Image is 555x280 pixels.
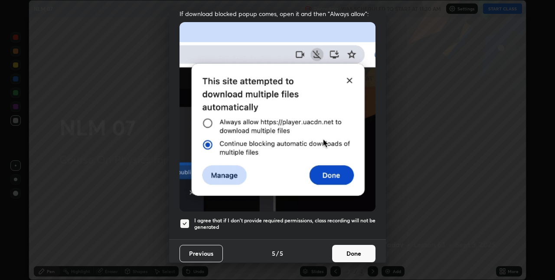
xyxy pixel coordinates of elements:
button: Previous [180,245,223,262]
span: If download blocked popup comes, open it and then "Always allow": [180,10,375,18]
h5: I agree that if I don't provide required permissions, class recording will not be generated [194,217,375,231]
h4: / [276,249,279,258]
h4: 5 [272,249,275,258]
button: Done [332,245,375,262]
img: downloads-permission-blocked.gif [180,22,375,212]
h4: 5 [280,249,283,258]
